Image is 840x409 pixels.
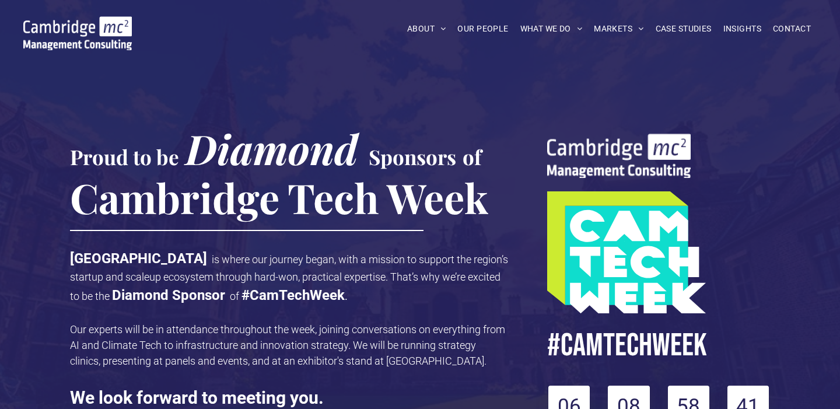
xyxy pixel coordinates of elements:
span: Our experts will be in attendance throughout the week, joining conversations on everything from A... [70,323,505,367]
strong: We look forward to meeting you. [70,387,324,408]
img: A turquoise and lime green geometric graphic with the words CAM TECH WEEK in bold white letters s... [547,191,706,313]
a: OUR PEOPLE [452,20,514,38]
span: Cambridge Tech Week [70,170,488,225]
strong: #CamTechWeek [242,287,345,303]
strong: [GEOGRAPHIC_DATA] [70,250,207,267]
img: sustainability [547,134,691,178]
strong: Diamond Sponsor [112,287,225,303]
span: Sponsors [369,143,456,170]
a: CONTACT [767,20,817,38]
a: MARKETS [588,20,649,38]
span: of [463,143,481,170]
a: INSIGHTS [717,20,767,38]
img: Go to Homepage [23,16,132,50]
span: #CamTECHWEEK [547,326,707,365]
a: CASE STUDIES [650,20,717,38]
a: ABOUT [401,20,452,38]
span: Diamond [185,121,358,176]
span: is where our journey began, with a mission to support the region’s startup and scaleup ecosystem ... [70,253,508,302]
span: . [345,290,348,302]
span: Proud to be [70,143,179,170]
a: Your Business Transformed | Cambridge Management Consulting [23,18,132,30]
span: of [230,290,239,302]
a: WHAT WE DO [514,20,589,38]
